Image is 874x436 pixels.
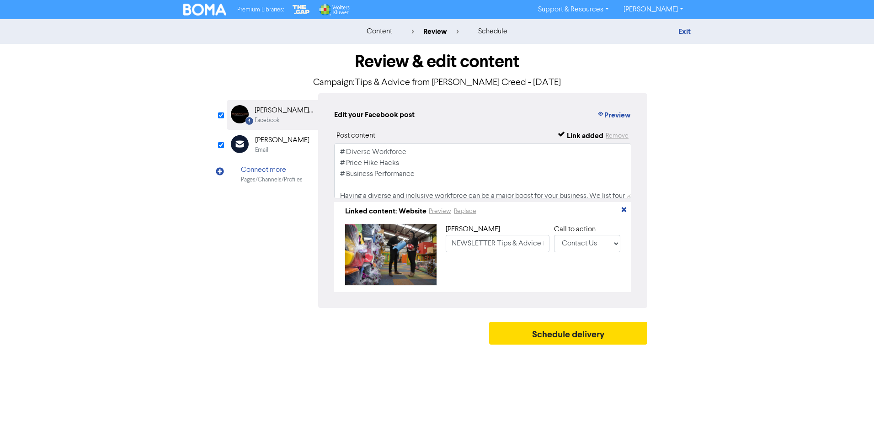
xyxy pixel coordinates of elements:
img: 5.Rahui%20at%20OBO.jpg [345,224,437,285]
div: Edit your Facebook post [334,109,415,121]
div: Connect more [241,165,303,175]
div: [PERSON_NAME] [446,224,549,235]
a: Support & Resources [531,2,616,17]
div: Pages/Channels/Profiles [241,175,303,184]
div: Facebook [255,116,279,125]
div: Facebook [PERSON_NAME] Creed Advisory LimitedFacebook [227,100,318,130]
span: Premium Libraries: [237,7,284,13]
button: Schedule delivery [489,322,647,345]
button: Replace [453,206,477,217]
div: [PERSON_NAME] Creed Advisory Limited [255,105,313,116]
div: Email [255,146,268,154]
div: [PERSON_NAME] [255,135,309,146]
div: Linked content: Website [345,206,426,217]
img: Facebook [231,105,249,123]
div: Link added [567,130,603,141]
h1: Review & edit content [227,51,647,72]
div: schedule [478,26,507,37]
div: content [367,26,392,37]
div: Post content [336,130,375,141]
div: [PERSON_NAME]Email [227,130,318,160]
div: Call to action [554,224,620,235]
div: review [411,26,459,37]
button: Preview [597,109,631,121]
img: BOMA Logo [183,4,226,16]
a: Preview [428,207,452,215]
p: Campaign: Tips & Advice from [PERSON_NAME] Creed - [DATE] [227,76,647,90]
button: Remove [605,130,629,141]
iframe: Chat Widget [828,392,874,436]
a: Exit [678,27,691,36]
button: Preview [428,206,452,217]
div: Connect morePages/Channels/Profiles [227,160,318,189]
textarea: # Diverse Workforce # Price Hike Hacks # Business Performance Having a diverse and inclusive work... [334,144,631,198]
img: Wolters Kluwer [318,4,349,16]
img: The Gap [291,4,311,16]
a: [PERSON_NAME] [616,2,691,17]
